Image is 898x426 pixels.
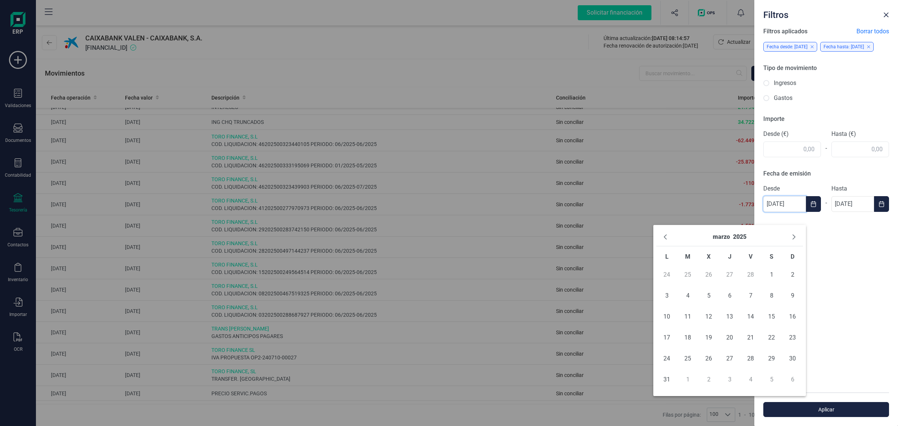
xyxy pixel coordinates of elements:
td: 22 [761,327,782,348]
label: Hasta (€) [831,130,889,139]
td: 24 [656,264,677,285]
td: 7 [740,285,761,306]
span: 27 [722,351,737,366]
span: 25 [680,351,695,366]
span: 21 [743,330,758,345]
span: 4 [680,288,695,303]
span: Fecha desde: [DATE] [767,44,807,49]
span: Tipo de movimiento [763,64,817,71]
button: Previous Month [659,231,671,243]
label: Ingresos [774,79,796,88]
span: Aplicar [772,406,880,413]
span: D [791,253,794,260]
div: - [821,194,831,212]
span: 18 [680,330,695,345]
td: 5 [698,285,719,306]
button: Close [880,9,892,21]
td: 28 [740,348,761,369]
span: 16 [785,309,800,324]
label: Gastos [774,94,792,103]
td: 12 [698,306,719,327]
td: 6 [719,285,740,306]
td: 25 [677,348,698,369]
span: 8 [764,288,779,303]
td: 31 [656,369,677,390]
span: 10 [659,309,674,324]
span: 5 [701,288,716,303]
span: 15 [764,309,779,324]
input: dd/mm/aaaa [763,196,806,212]
span: L [665,253,669,260]
td: 18 [677,327,698,348]
td: 30 [782,348,803,369]
td: 4 [740,369,761,390]
td: 4 [677,285,698,306]
button: Choose Date [874,196,889,212]
button: Next Month [788,231,800,243]
span: V [749,253,752,260]
button: Choose Date [806,196,821,212]
td: 3 [656,285,677,306]
td: 2 [698,369,719,390]
span: 9 [785,288,800,303]
td: 21 [740,327,761,348]
td: 24 [656,348,677,369]
span: 11 [680,309,695,324]
td: 1 [677,369,698,390]
td: 16 [782,306,803,327]
span: 13 [722,309,737,324]
span: 31 [659,372,674,387]
span: 17 [659,330,674,345]
td: 25 [677,264,698,285]
span: 28 [743,351,758,366]
span: J [728,253,731,260]
div: - [821,139,831,157]
td: 20 [719,327,740,348]
td: 1 [761,264,782,285]
span: 1 [764,267,779,282]
span: 12 [701,309,716,324]
span: M [685,253,690,260]
td: 2 [782,264,803,285]
span: Fecha de emisión [763,170,811,177]
button: Choose Month [713,231,730,243]
input: 0,00 [763,142,821,157]
td: 3 [719,369,740,390]
span: S [770,253,773,260]
button: Choose Year [733,231,746,243]
td: 11 [677,306,698,327]
td: 26 [698,264,719,285]
span: 24 [659,351,674,366]
span: 22 [764,330,779,345]
span: Importe [763,115,785,122]
input: dd/mm/aaaa [831,196,874,212]
span: 7 [743,288,758,303]
span: 26 [701,351,716,366]
span: 29 [764,351,779,366]
label: Desde (€) [763,130,821,139]
span: 20 [722,330,737,345]
td: 13 [719,306,740,327]
span: 30 [785,351,800,366]
td: 27 [719,348,740,369]
label: Desde [763,184,821,193]
td: 29 [761,348,782,369]
span: 14 [743,309,758,324]
span: 6 [722,288,737,303]
span: X [707,253,711,260]
span: 23 [785,330,800,345]
label: Hasta [831,184,889,193]
td: 8 [761,285,782,306]
button: Aplicar [763,402,889,417]
span: Filtros aplicados [763,27,807,36]
input: 0,00 [831,142,889,157]
td: 26 [698,348,719,369]
td: 19 [698,327,719,348]
td: 23 [782,327,803,348]
td: 27 [719,264,740,285]
div: Choose Date [653,225,806,396]
span: 19 [701,330,716,345]
td: 9 [782,285,803,306]
td: 5 [761,369,782,390]
td: 17 [656,327,677,348]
